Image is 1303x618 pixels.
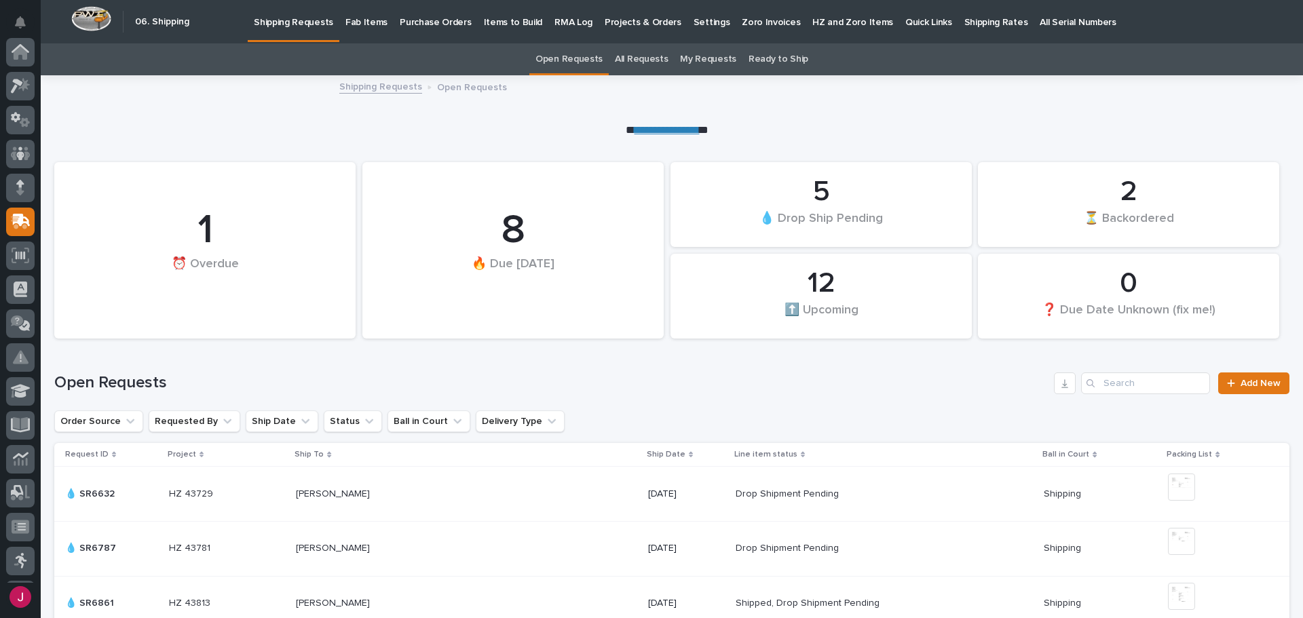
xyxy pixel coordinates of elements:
[71,6,111,31] img: Workspace Logo
[54,466,1289,521] tr: 💧 SR6632💧 SR6632 HZ 43729HZ 43729 [PERSON_NAME][PERSON_NAME] [DATE]Drop Shipment PendingDrop Ship...
[54,410,143,432] button: Order Source
[1001,210,1256,239] div: ⏳ Backordered
[680,43,736,75] a: My Requests
[54,521,1289,576] tr: 💧 SR6787💧 SR6787 HZ 43781HZ 43781 [PERSON_NAME][PERSON_NAME] [DATE]Drop Shipment PendingDrop Ship...
[476,410,565,432] button: Delivery Type
[169,486,216,500] p: HZ 43729
[296,486,373,500] p: [PERSON_NAME]
[6,8,35,37] button: Notifications
[1081,372,1210,394] input: Search
[65,486,117,500] p: 💧 SR6632
[1044,540,1084,554] p: Shipping
[535,43,603,75] a: Open Requests
[694,302,949,330] div: ⬆️ Upcoming
[736,595,882,609] p: Shipped, Drop Shipment Pending
[65,540,119,554] p: 💧 SR6787
[648,598,725,609] p: [DATE]
[648,488,725,500] p: [DATE]
[1042,447,1089,462] p: Ball in Court
[1001,302,1256,330] div: ❓ Due Date Unknown (fix me!)
[169,540,213,554] p: HZ 43781
[1167,447,1212,462] p: Packing List
[694,175,949,209] div: 5
[1044,486,1084,500] p: Shipping
[324,410,382,432] button: Status
[65,447,109,462] p: Request ID
[296,540,373,554] p: [PERSON_NAME]
[149,410,240,432] button: Requested By
[749,43,808,75] a: Ready to Ship
[17,16,35,38] div: Notifications
[54,373,1049,393] h1: Open Requests
[648,543,725,554] p: [DATE]
[1218,372,1289,394] a: Add New
[437,79,507,94] p: Open Requests
[295,447,324,462] p: Ship To
[734,447,797,462] p: Line item status
[168,447,196,462] p: Project
[77,256,333,299] div: ⏰ Overdue
[385,206,641,255] div: 8
[615,43,668,75] a: All Requests
[1044,595,1084,609] p: Shipping
[1001,267,1256,301] div: 0
[169,595,213,609] p: HZ 43813
[694,267,949,301] div: 12
[388,410,470,432] button: Ball in Court
[647,447,685,462] p: Ship Date
[736,540,842,554] p: Drop Shipment Pending
[246,410,318,432] button: Ship Date
[135,16,189,28] h2: 06. Shipping
[1001,175,1256,209] div: 2
[6,583,35,611] button: users-avatar
[296,595,373,609] p: [PERSON_NAME]
[1241,379,1281,388] span: Add New
[385,256,641,299] div: 🔥 Due [DATE]
[736,486,842,500] p: Drop Shipment Pending
[339,78,422,94] a: Shipping Requests
[65,595,117,609] p: 💧 SR6861
[694,210,949,239] div: 💧 Drop Ship Pending
[77,206,333,255] div: 1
